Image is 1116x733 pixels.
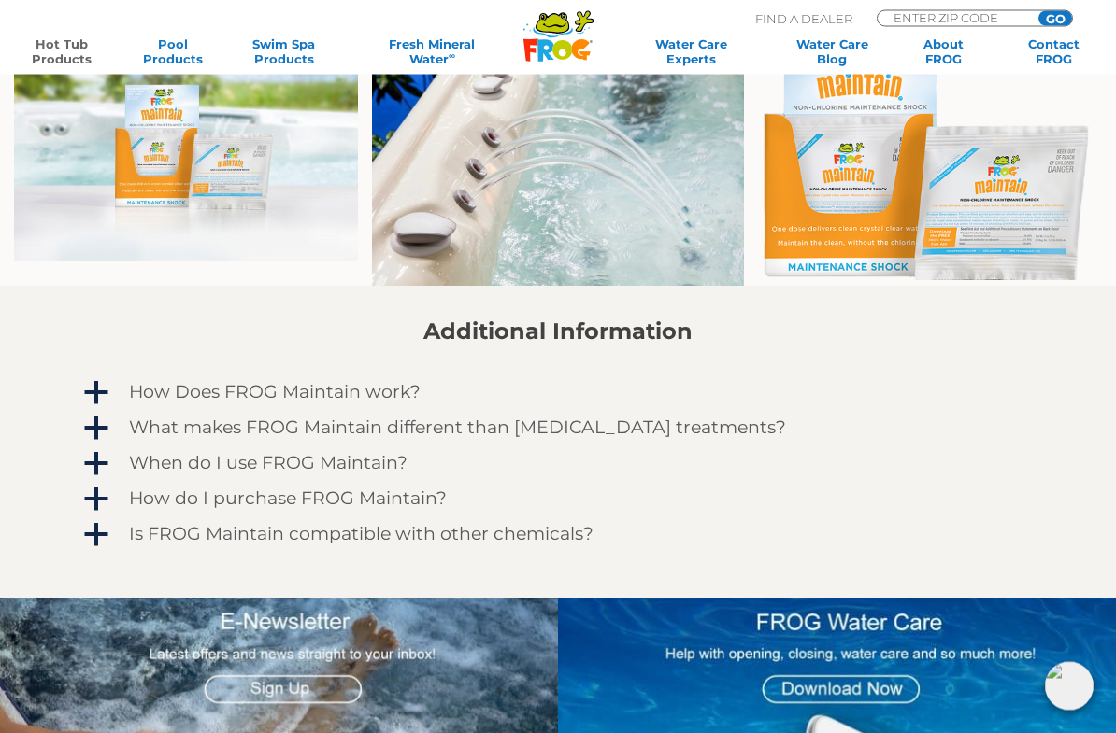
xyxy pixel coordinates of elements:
img: Jacuzzi [372,17,744,287]
p: Find A Dealer [755,10,852,27]
img: Maintain tray and pouch on tub [14,17,358,262]
h4: When do I use FROG Maintain? [129,454,408,474]
a: Fresh MineralWater∞ [351,36,513,66]
sup: ∞ [449,50,455,61]
h4: How do I purchase FROG Maintain? [129,489,447,510]
a: Water CareExperts [617,36,765,66]
img: openIcon [1045,662,1094,711]
a: ContactFROG [1011,36,1097,66]
span: a [82,416,110,444]
a: Water CareBlog [789,36,875,66]
span: a [82,522,110,550]
a: a What makes FROG Maintain different than [MEDICAL_DATA] treatments? [80,414,1036,444]
input: Zip Code Form [892,11,1018,24]
h4: How Does FROG Maintain work? [129,383,421,403]
h4: Is FROG Maintain compatible with other chemicals? [129,525,594,545]
a: a How Does FROG Maintain work? [80,378,1036,408]
img: MaintainForWeb [758,17,1102,281]
a: a How do I purchase FROG Maintain? [80,485,1036,515]
a: a Is FROG Maintain compatible with other chemicals? [80,520,1036,550]
h4: What makes FROG Maintain different than [MEDICAL_DATA] treatments? [129,418,786,439]
a: AboutFROG [900,36,986,66]
span: a [82,486,110,515]
a: a When do I use FROG Maintain? [80,449,1036,479]
a: Hot TubProducts [19,36,105,66]
span: a [82,380,110,408]
input: GO [1038,11,1072,26]
h2: Additional Information [80,319,1036,345]
a: Swim SpaProducts [240,36,326,66]
span: a [82,451,110,479]
a: PoolProducts [130,36,216,66]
